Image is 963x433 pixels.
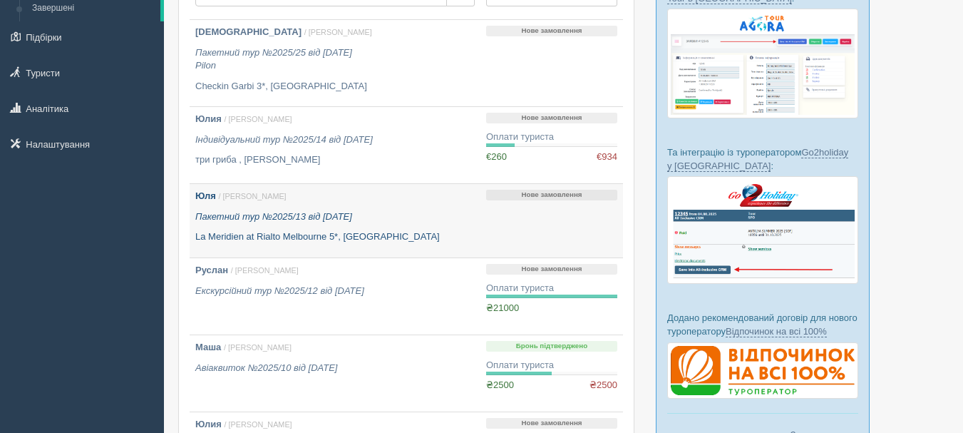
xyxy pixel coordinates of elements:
i: Пакетний тур №2025/25 від [DATE] Pilon [195,47,352,71]
a: Маша / [PERSON_NAME] Авіаквиток №2025/10 від [DATE] [190,335,480,412]
p: Нове замовлення [486,418,617,429]
a: Руслан / [PERSON_NAME] Екскурсійний тур №2025/12 від [DATE] [190,258,480,335]
p: Бронь підтверджено [486,341,617,352]
div: Оплати туриста [486,282,617,295]
span: / [PERSON_NAME] [231,266,299,275]
span: / [PERSON_NAME] [304,28,372,36]
span: / [PERSON_NAME] [225,420,292,429]
p: Нове замовлення [486,264,617,275]
i: Пакетний тур №2025/13 від [DATE] [195,211,352,222]
span: / [PERSON_NAME] [225,115,292,123]
b: Юлия [195,113,222,124]
div: Оплати туриста [486,359,617,372]
span: / [PERSON_NAME] [219,192,287,200]
img: %D0%B4%D0%BE%D0%B3%D0%BE%D0%B2%D1%96%D1%80-%D0%B2%D1%96%D0%B4%D0%BF%D0%BE%D1%87%D0%B8%D0%BD%D0%BE... [667,342,858,399]
b: Юлия [195,419,222,429]
p: Checkin Garbi 3*, [GEOGRAPHIC_DATA] [195,80,475,93]
p: Та інтеграцію із туроператором : [667,146,858,173]
span: / [PERSON_NAME] [224,343,292,352]
b: Юля [195,190,216,201]
a: Go2holiday у [GEOGRAPHIC_DATA] [667,147,848,172]
b: Маша [195,342,221,352]
b: Руслан [195,265,228,275]
span: ₴2500 [486,379,514,390]
i: Екскурсійний тур №2025/12 від [DATE] [195,285,364,296]
p: три гриба , [PERSON_NAME] [195,153,475,167]
img: go2holiday-bookings-crm-for-travel-agency.png [667,176,858,284]
span: ₴2500 [589,379,617,392]
a: Відпочинок на всі 100% [726,326,827,337]
p: Нове замовлення [486,190,617,200]
p: Нове замовлення [486,26,617,36]
i: Авіаквиток №2025/10 від [DATE] [195,362,337,373]
i: Індивідуальний тур №2025/14 від [DATE] [195,134,373,145]
span: €934 [597,151,617,164]
span: €260 [486,151,507,162]
a: [DEMOGRAPHIC_DATA] / [PERSON_NAME] Пакетний тур №2025/25 від [DATE]Pilon Checkin Garbi 3*, [GEOGR... [190,20,480,106]
p: Нове замовлення [486,113,617,123]
b: [DEMOGRAPHIC_DATA] [195,26,302,37]
a: Юлия / [PERSON_NAME] Індивідуальний тур №2025/14 від [DATE] три гриба , [PERSON_NAME] [190,107,480,183]
span: ₴21000 [486,302,519,313]
div: Оплати туриста [486,131,617,144]
p: Додано рекомендований договір для нового туроператору [667,311,858,338]
a: Юля / [PERSON_NAME] Пакетний тур №2025/13 від [DATE] La Meridien аt Rialto Melbourne 5*, [GEOGRAP... [190,184,480,258]
img: agora-tour-%D0%B7%D0%B0%D1%8F%D0%B2%D0%BA%D0%B8-%D1%81%D1%80%D0%BC-%D0%B4%D0%BB%D1%8F-%D1%82%D1%8... [667,9,858,118]
p: La Meridien аt Rialto Melbourne 5*, [GEOGRAPHIC_DATA] [195,230,475,244]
